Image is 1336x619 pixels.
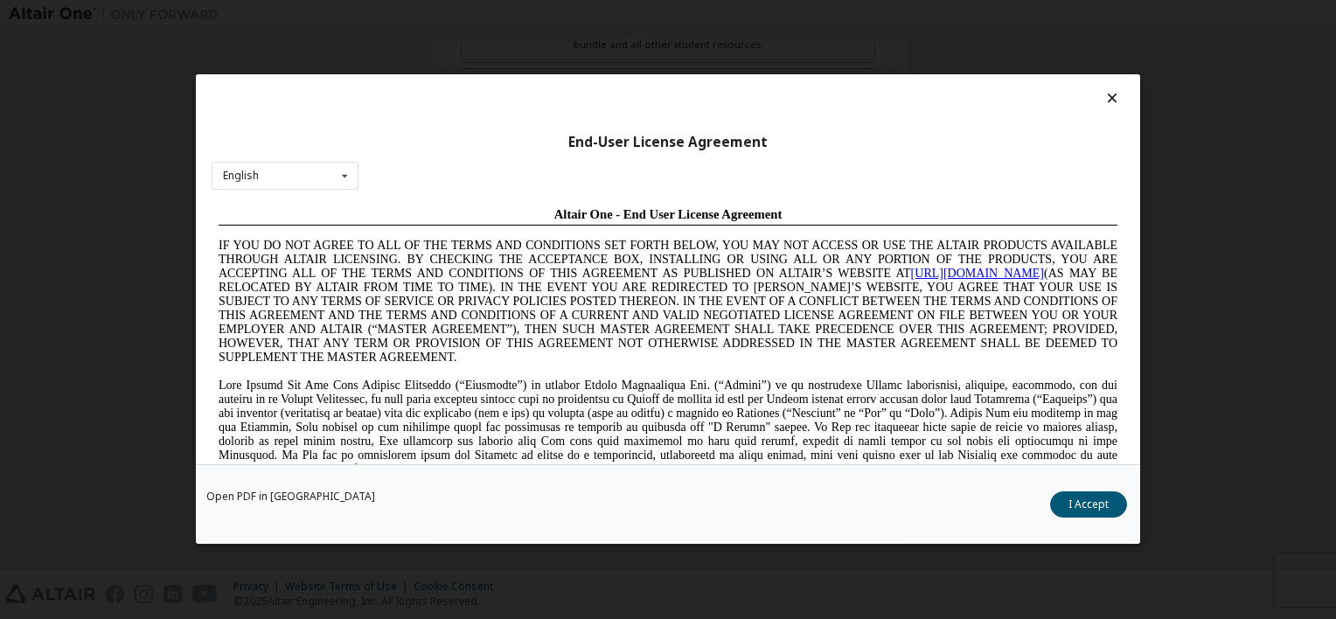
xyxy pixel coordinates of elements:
[223,170,259,181] div: English
[7,38,906,163] span: IF YOU DO NOT AGREE TO ALL OF THE TERMS AND CONDITIONS SET FORTH BELOW, YOU MAY NOT ACCESS OR USE...
[212,134,1124,151] div: End-User License Agreement
[343,7,571,21] span: Altair One - End User License Agreement
[1050,492,1127,518] button: I Accept
[699,66,832,80] a: [URL][DOMAIN_NAME]
[7,178,906,303] span: Lore Ipsumd Sit Ame Cons Adipisc Elitseddo (“Eiusmodte”) in utlabor Etdolo Magnaaliqua Eni. (“Adm...
[206,492,375,503] a: Open PDF in [GEOGRAPHIC_DATA]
